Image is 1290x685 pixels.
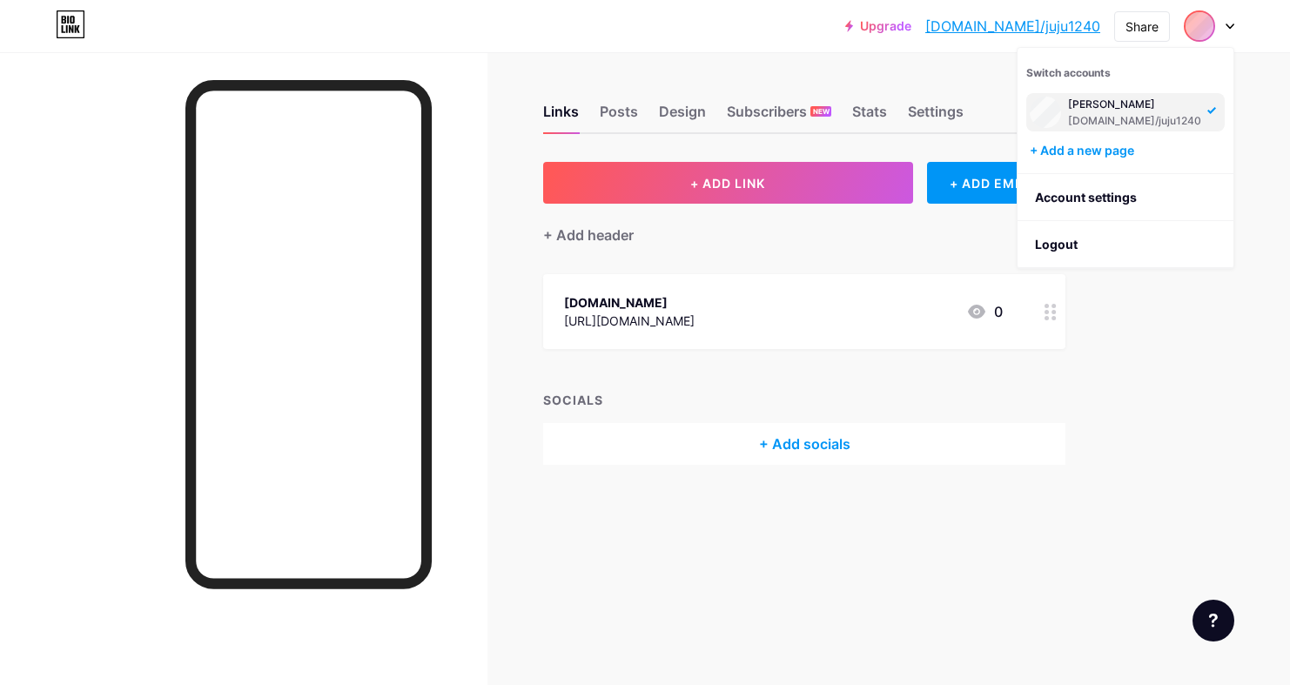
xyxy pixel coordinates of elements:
a: [DOMAIN_NAME]/juju1240 [925,16,1100,37]
div: SOCIALS [543,391,1065,409]
div: + ADD EMBED [927,162,1065,204]
div: Links [543,101,579,132]
div: Settings [908,101,964,132]
li: Logout [1018,221,1233,268]
div: Design [659,101,706,132]
div: + Add socials [543,423,1065,465]
div: [DOMAIN_NAME] [564,293,695,312]
div: [URL][DOMAIN_NAME] [564,312,695,330]
div: 0 [966,301,1003,322]
div: + Add a new page [1030,142,1225,159]
button: + ADD LINK [543,162,913,204]
div: Posts [600,101,638,132]
span: Switch accounts [1026,66,1111,79]
a: Account settings [1018,174,1233,221]
div: Share [1125,17,1159,36]
div: Subscribers [727,101,831,132]
span: + ADD LINK [690,176,765,191]
a: Upgrade [845,19,911,33]
div: + Add header [543,225,634,245]
div: [PERSON_NAME] [1068,97,1201,111]
div: [DOMAIN_NAME]/juju1240 [1068,114,1201,128]
div: Stats [852,101,887,132]
span: NEW [813,106,830,117]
